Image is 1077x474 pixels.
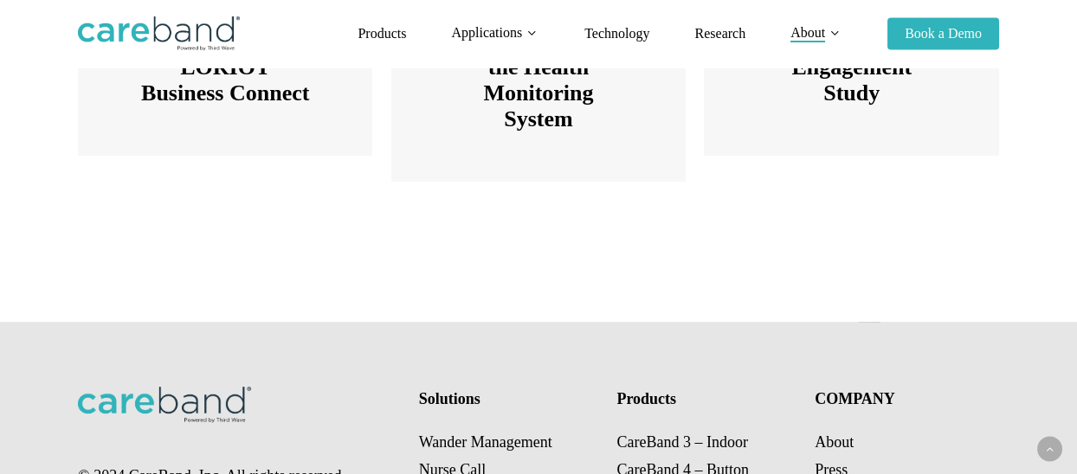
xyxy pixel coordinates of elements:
[790,25,825,40] span: About
[694,26,745,41] span: Research
[694,27,745,41] a: Research
[815,387,994,411] h4: COMPANY
[358,27,406,41] a: Products
[887,27,999,41] a: Book a Demo
[790,26,842,41] a: About
[584,26,649,41] span: Technology
[815,433,854,451] a: About
[451,26,539,41] a: Applications
[584,27,649,41] a: Technology
[358,26,406,41] span: Products
[419,387,598,411] h4: Solutions
[905,26,982,41] span: Book a Demo
[616,387,796,411] h4: Products
[451,25,522,40] span: Applications
[616,433,747,451] a: CareBand 3 – Indoor
[1037,437,1062,462] a: Back to top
